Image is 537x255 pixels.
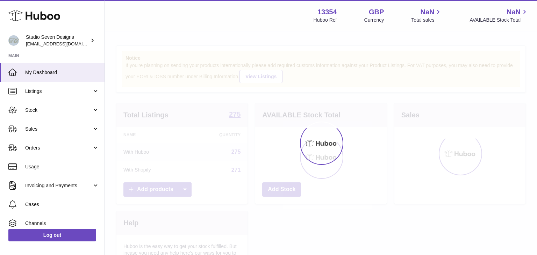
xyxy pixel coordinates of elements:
[25,69,99,76] span: My Dashboard
[470,7,529,23] a: NaN AVAILABLE Stock Total
[8,35,19,46] img: contact.studiosevendesigns@gmail.com
[369,7,384,17] strong: GBP
[507,7,521,17] span: NaN
[411,17,442,23] span: Total sales
[25,163,99,170] span: Usage
[314,17,337,23] div: Huboo Ref
[8,229,96,241] a: Log out
[25,182,92,189] span: Invoicing and Payments
[25,201,99,208] span: Cases
[411,7,442,23] a: NaN Total sales
[25,145,92,151] span: Orders
[26,34,89,47] div: Studio Seven Designs
[25,220,99,227] span: Channels
[470,17,529,23] span: AVAILABLE Stock Total
[25,107,92,114] span: Stock
[25,126,92,132] span: Sales
[25,88,92,95] span: Listings
[364,17,384,23] div: Currency
[420,7,434,17] span: NaN
[317,7,337,17] strong: 13354
[26,41,103,46] span: [EMAIL_ADDRESS][DOMAIN_NAME]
